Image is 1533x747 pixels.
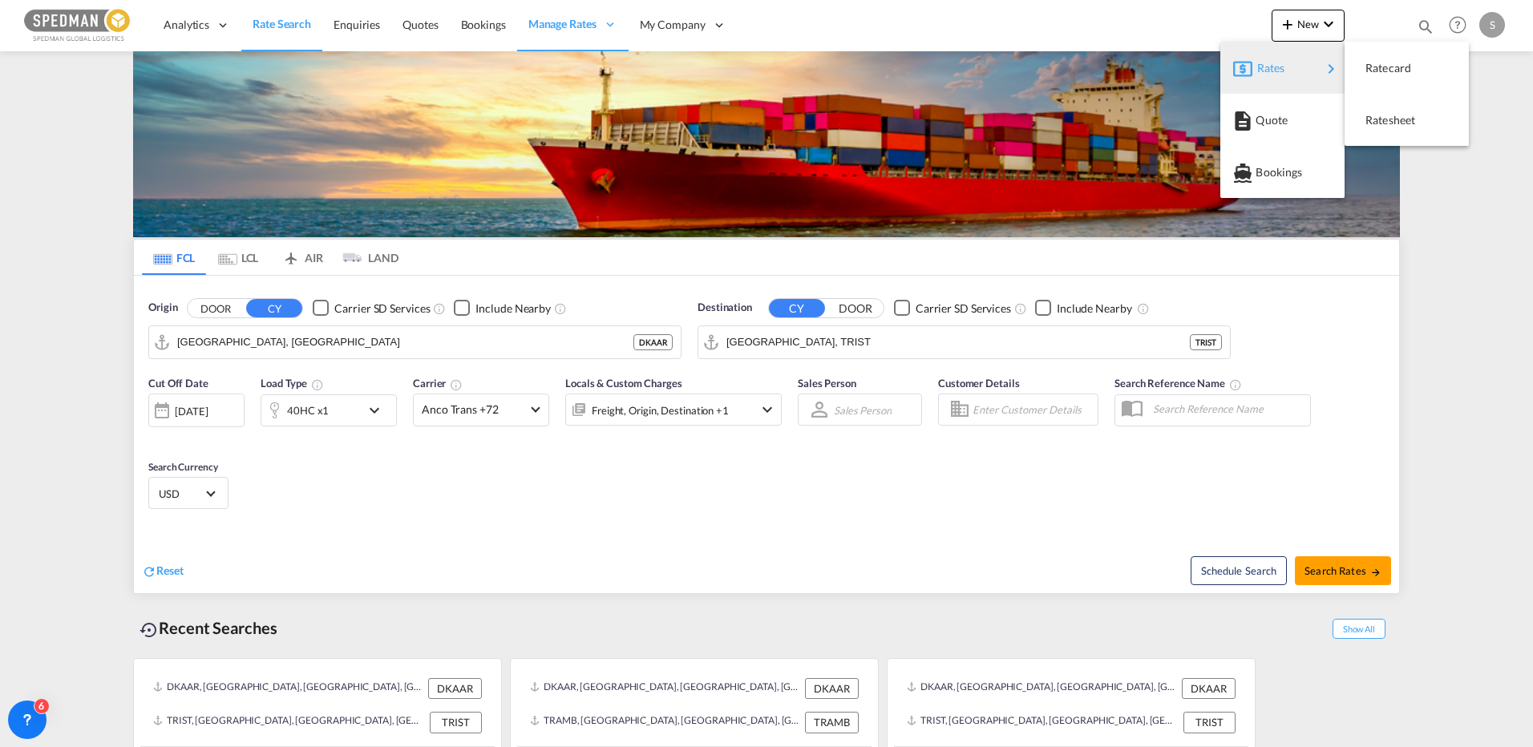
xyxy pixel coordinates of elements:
button: Bookings [1220,146,1345,198]
span: Quote [1256,104,1273,136]
span: Rates [1257,52,1276,84]
md-icon: icon-chevron-right [1321,59,1341,79]
div: Bookings [1233,152,1332,192]
button: Quote [1220,94,1345,146]
span: Bookings [1256,156,1273,188]
div: Quote [1233,100,1332,140]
